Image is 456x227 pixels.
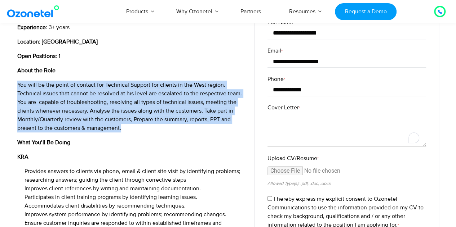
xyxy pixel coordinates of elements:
[267,46,426,55] label: Email
[25,168,240,183] span: Provides answers to clients via phone, email & client site visit by identifying problems; researc...
[25,211,226,218] span: Improves system performance by identifying problems; recommending changes.
[17,139,70,146] b: What You’ll Be Doing
[25,185,201,192] span: Improves client references by writing and maintaining documentation.
[46,24,47,31] span: :
[267,181,331,186] small: Allowed Type(s): .pdf, .doc, .docx
[267,75,426,83] label: Phone
[267,154,426,163] label: Upload CV/Resume
[335,3,397,20] a: Request a Demo
[25,202,186,209] span: Accommodates client disabilities by recommending techniques.
[17,67,56,74] b: About the Role
[25,194,197,201] span: Participates in client training programs by identifying learning issues.
[17,153,28,160] b: KRA
[17,38,98,45] b: Location: [GEOGRAPHIC_DATA]
[17,24,46,31] b: Experience
[17,81,242,132] span: You will be the point of contact for Technical Support for clients in the West region. Technical ...
[267,103,426,112] label: Cover Letter
[267,112,426,147] textarea: To enrich screen reader interactions, please activate Accessibility in Grammarly extension settings
[58,53,60,60] span: 1
[49,24,70,31] span: 3+ years
[17,53,57,60] b: Open Positions:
